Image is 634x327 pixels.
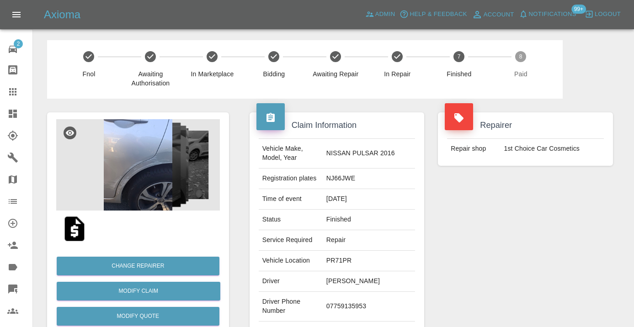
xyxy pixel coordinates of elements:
[445,119,606,132] h4: Repairer
[57,282,220,301] a: Modify Claim
[571,5,586,14] span: 99+
[259,169,323,189] td: Registration plates
[247,69,301,79] span: Bidding
[370,69,425,79] span: In Repair
[458,53,461,60] text: 7
[323,139,415,169] td: NISSAN PULSAR 2016
[397,7,469,21] button: Help & Feedback
[323,251,415,271] td: PR71PR
[5,4,27,26] button: Open drawer
[501,139,604,159] td: 1st Choice Car Cosmetics
[323,230,415,251] td: Repair
[56,119,220,211] img: 77e4545d-e607-4f57-b7a9-2f3bf2e36ff3
[323,271,415,292] td: [PERSON_NAME]
[375,9,395,20] span: Admin
[484,10,514,20] span: Account
[517,7,579,21] button: Notifications
[323,189,415,210] td: [DATE]
[494,69,548,79] span: Paid
[259,230,323,251] td: Service Required
[363,7,398,21] a: Admin
[447,139,500,159] td: Repair shop
[432,69,486,79] span: Finished
[323,292,415,322] td: 07759135953
[259,271,323,292] td: Driver
[259,210,323,230] td: Status
[529,9,576,20] span: Notifications
[57,307,219,326] button: Modify Quote
[309,69,363,79] span: Awaiting Repair
[185,69,240,79] span: In Marketplace
[323,210,415,230] td: Finished
[259,139,323,169] td: Vehicle Make, Model, Year
[410,9,467,20] span: Help & Feedback
[14,39,23,48] span: 2
[469,7,517,22] a: Account
[123,69,178,88] span: Awaiting Authorisation
[323,169,415,189] td: NJ66JWE
[519,53,522,60] text: 8
[259,189,323,210] td: Time of event
[259,292,323,322] td: Driver Phone Number
[60,214,89,243] img: qt_1SDnogA4aDea5wMjvv7H2T80
[595,9,621,20] span: Logout
[582,7,623,21] button: Logout
[44,7,80,22] h5: Axioma
[259,251,323,271] td: Vehicle Location
[57,257,219,275] button: Change Repairer
[256,119,418,132] h4: Claim Information
[62,69,116,79] span: Fnol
